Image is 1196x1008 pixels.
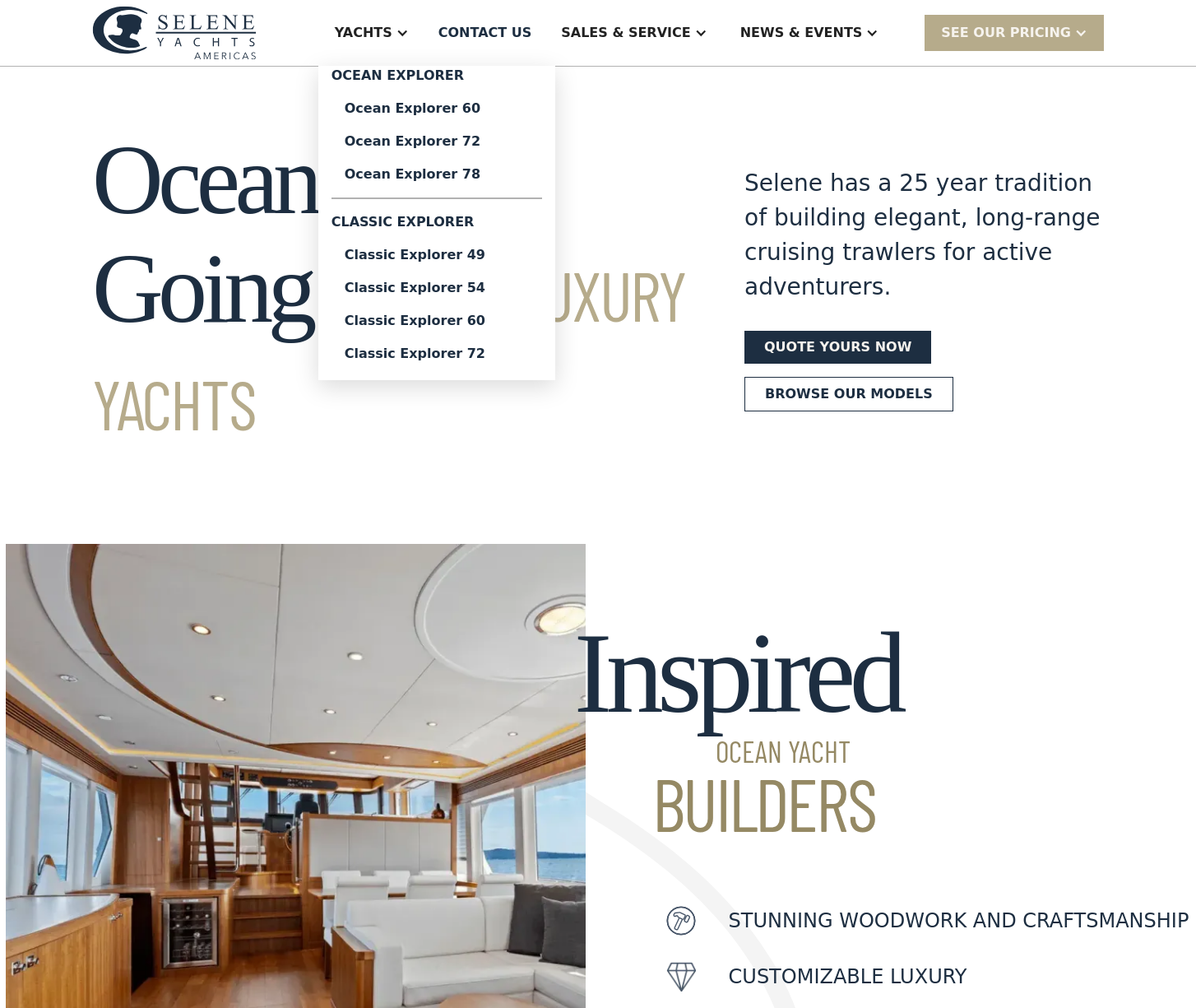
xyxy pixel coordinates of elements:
[744,377,953,411] a: Browse our models
[740,23,863,43] div: News & EVENTS
[331,337,542,370] a: Classic Explorer 72
[92,6,257,59] img: logo
[318,66,555,380] nav: Yachts
[331,304,542,337] a: Classic Explorer 60
[925,15,1104,50] div: SEE Our Pricing
[941,23,1071,43] div: SEE Our Pricing
[438,23,532,43] div: Contact US
[345,102,529,115] div: Ocean Explorer 60
[331,66,542,92] div: Ocean Explorer
[729,906,1189,936] p: Stunning woodwork and craftsmanship
[345,281,529,295] div: Classic Explorer 54
[345,135,529,148] div: Ocean Explorer 72
[345,314,529,327] div: Classic Explorer 60
[92,126,685,452] h1: Ocean-Going
[345,249,529,262] div: Classic Explorer 49
[729,962,967,992] p: customizable luxury
[331,206,542,239] div: Classic Explorer
[666,962,696,992] img: icon
[331,239,542,272] a: Classic Explorer 49
[574,736,901,766] span: Ocean Yacht
[331,125,542,158] a: Ocean Explorer 72
[345,347,529,360] div: Classic Explorer 72
[574,766,901,840] span: Builders
[744,166,1104,304] div: Selene has a 25 year tradition of building elegant, long-range cruising trawlers for active adven...
[331,158,542,191] a: Ocean Explorer 78
[331,272,542,304] a: Classic Explorer 54
[744,331,931,364] a: Quote yours now
[331,92,542,125] a: Ocean Explorer 60
[345,168,529,181] div: Ocean Explorer 78
[574,610,901,840] h2: Inspired
[335,23,392,43] div: Yachts
[561,23,690,43] div: Sales & Service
